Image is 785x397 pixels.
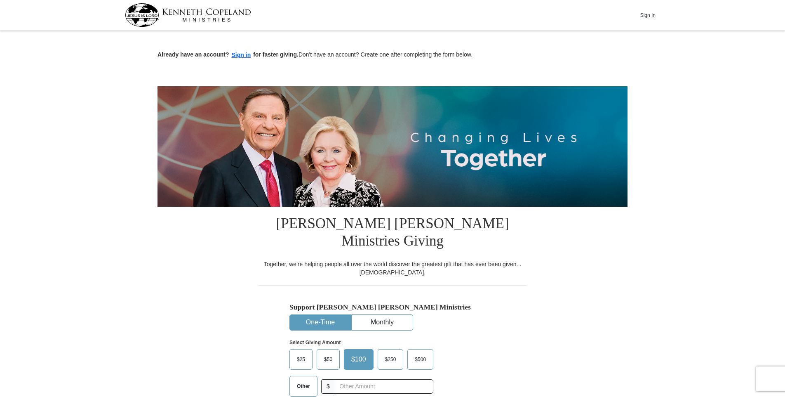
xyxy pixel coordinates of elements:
span: $500 [411,353,430,366]
strong: Select Giving Amount [289,340,341,345]
span: $ [321,379,335,394]
button: Sign In [635,9,660,21]
button: One-Time [290,315,351,330]
div: Together, we're helping people all over the world discover the greatest gift that has ever been g... [259,260,526,276]
strong: Already have an account? for faster giving. [157,51,298,58]
span: $50 [320,353,336,366]
p: Don't have an account? Create one after completing the form below. [157,50,628,60]
button: Monthly [352,315,413,330]
span: $25 [293,353,309,366]
img: kcm-header-logo.svg [125,3,251,27]
span: $100 [347,353,370,366]
span: $250 [381,353,400,366]
button: Sign in [229,50,254,60]
h1: [PERSON_NAME] [PERSON_NAME] Ministries Giving [259,207,526,260]
h5: Support [PERSON_NAME] [PERSON_NAME] Ministries [289,303,496,312]
input: Other Amount [335,379,433,394]
span: Other [293,380,314,392]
